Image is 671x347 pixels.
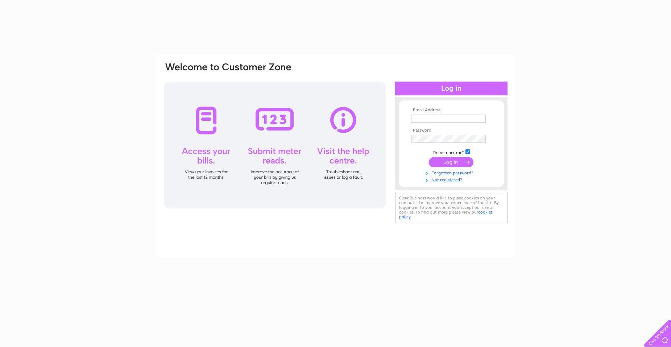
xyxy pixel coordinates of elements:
[395,192,508,223] div: Clear Business would like to place cookies on your computer to improve your experience of the sit...
[409,108,493,113] th: Email Address:
[411,176,493,183] a: Not registered?
[409,128,493,133] th: Password:
[411,169,493,176] a: Forgotten password?
[399,210,493,219] a: cookies policy
[409,148,493,156] td: Remember me?
[429,157,473,167] input: Submit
